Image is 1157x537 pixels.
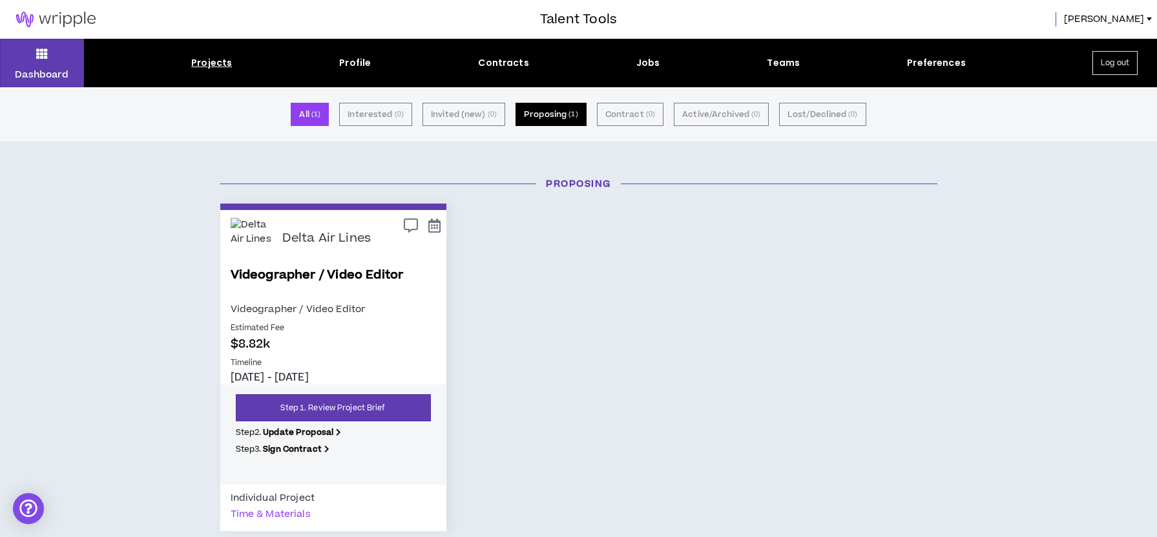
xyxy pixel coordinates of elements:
[231,335,436,353] p: $8.82k
[339,103,412,126] button: Interested (0)
[339,56,371,70] div: Profile
[646,109,655,120] small: ( 0 )
[597,103,663,126] button: Contract (0)
[231,357,436,369] p: Timeline
[395,109,404,120] small: ( 0 )
[1064,12,1144,26] span: [PERSON_NAME]
[236,443,431,455] p: Step 3 .
[231,218,273,260] img: Delta Air Lines
[516,103,587,126] button: Proposing (1)
[211,177,947,191] h3: Proposing
[848,109,857,120] small: ( 0 )
[231,506,311,522] div: Time & Materials
[767,56,800,70] div: Teams
[478,56,528,70] div: Contracts
[311,109,320,120] small: ( 1 )
[422,103,505,126] button: Invited (new) (0)
[231,370,436,384] p: [DATE] - [DATE]
[236,426,431,438] p: Step 2 .
[13,493,44,524] div: Open Intercom Messenger
[15,68,68,81] p: Dashboard
[1092,51,1138,75] button: Log out
[751,109,760,120] small: ( 0 )
[231,266,436,301] a: Videographer / Video Editor
[231,301,436,317] p: Videographer / Video Editor
[674,103,769,126] button: Active/Archived (0)
[263,426,333,438] b: Update Proposal
[540,10,617,29] h3: Talent Tools
[488,109,497,120] small: ( 0 )
[236,394,431,421] a: Step 1. Review Project Brief
[779,103,866,126] button: Lost/Declined (0)
[263,443,322,455] b: Sign Contract
[231,490,315,506] div: Individual Project
[291,103,329,126] button: All (1)
[568,109,578,120] small: ( 1 )
[907,56,966,70] div: Preferences
[636,56,660,70] div: Jobs
[231,322,436,334] p: Estimated Fee
[282,231,371,246] p: Delta Air Lines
